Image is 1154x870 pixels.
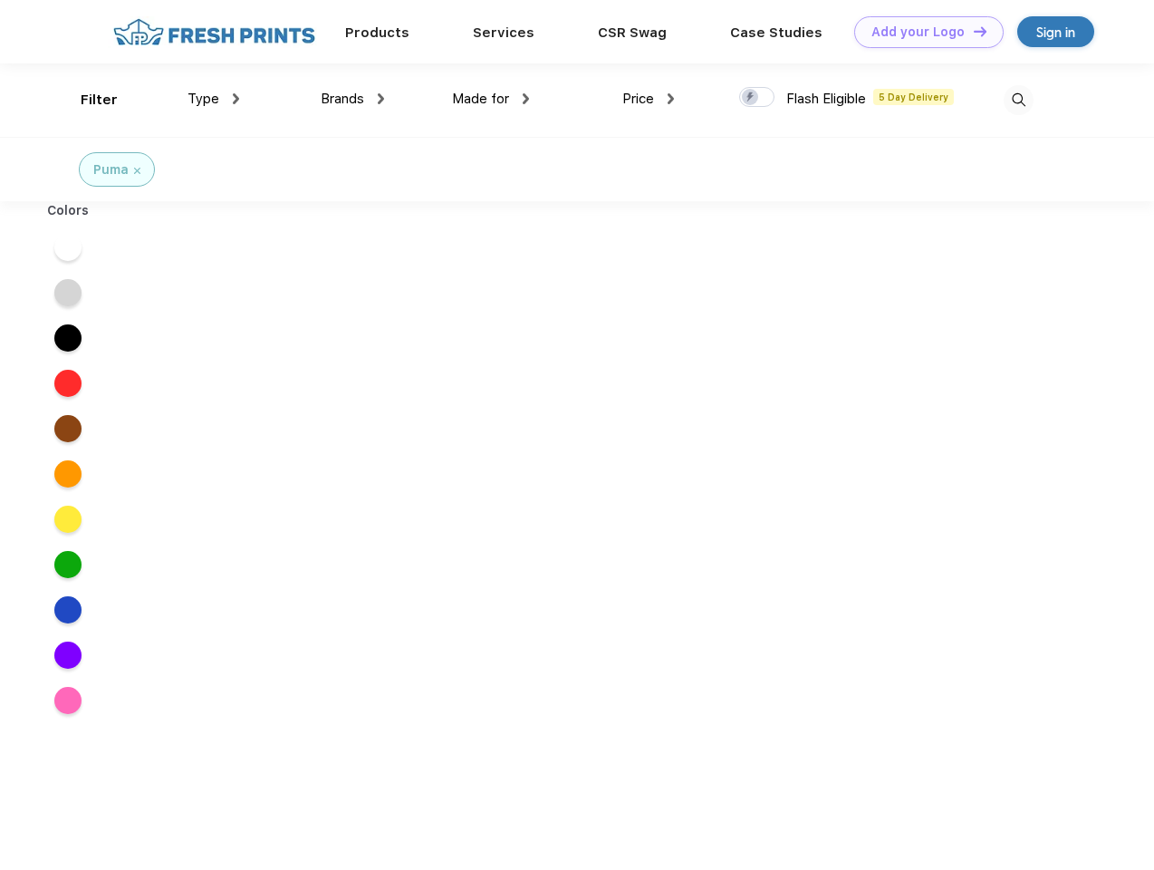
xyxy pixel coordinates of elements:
[134,168,140,174] img: filter_cancel.svg
[622,91,654,107] span: Price
[786,91,866,107] span: Flash Eligible
[974,26,986,36] img: DT
[873,89,954,105] span: 5 Day Delivery
[378,93,384,104] img: dropdown.png
[34,201,103,220] div: Colors
[1004,85,1034,115] img: desktop_search.svg
[108,16,321,48] img: fo%20logo%202.webp
[233,93,239,104] img: dropdown.png
[93,160,129,179] div: Puma
[871,24,965,40] div: Add your Logo
[523,93,529,104] img: dropdown.png
[188,91,219,107] span: Type
[1017,16,1094,47] a: Sign in
[81,90,118,111] div: Filter
[452,91,509,107] span: Made for
[1036,22,1075,43] div: Sign in
[598,24,667,41] a: CSR Swag
[668,93,674,104] img: dropdown.png
[473,24,534,41] a: Services
[345,24,409,41] a: Products
[321,91,364,107] span: Brands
